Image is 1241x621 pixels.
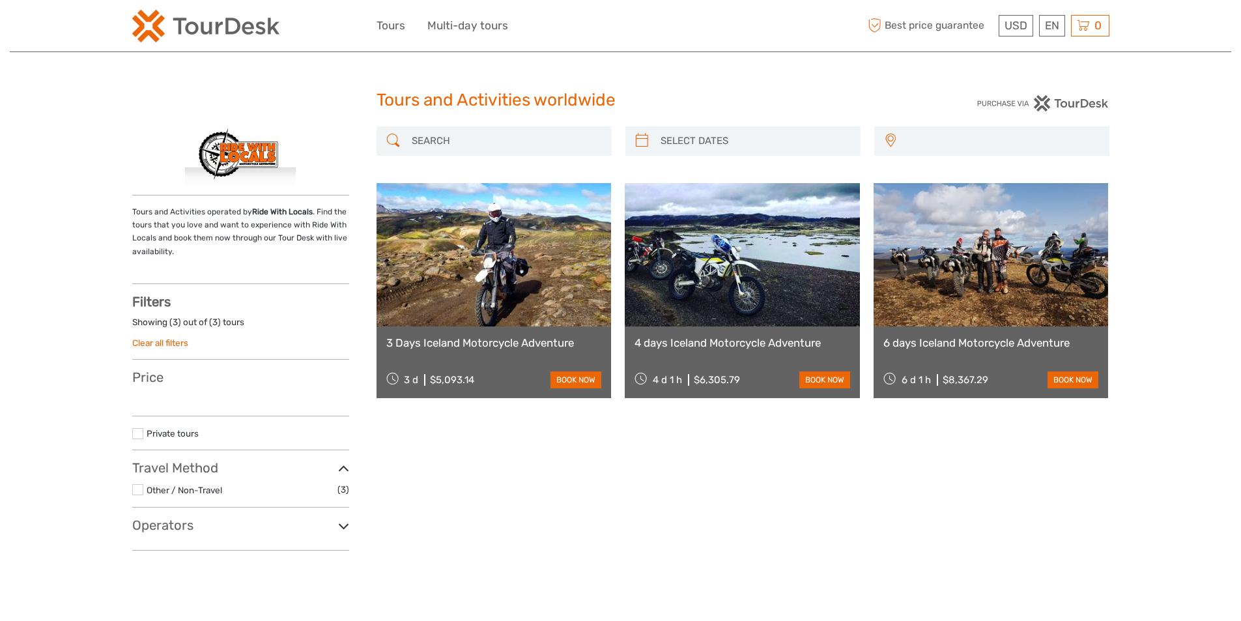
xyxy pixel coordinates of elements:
[883,336,1099,349] a: 6 days Iceland Motorcycle Adventure
[977,95,1109,111] img: PurchaseViaTourDesk.png
[550,371,601,388] a: book now
[185,126,296,185] img: 1740-1_logo_thumbnail.jpg
[1092,19,1104,32] span: 0
[943,374,988,386] div: $8,367.29
[655,130,854,152] input: SELECT DATES
[1039,15,1065,36] div: EN
[132,460,349,476] h3: Travel Method
[132,517,349,533] h3: Operators
[132,338,188,348] a: Clear all filters
[132,10,279,42] img: 2254-3441b4b5-4e5f-4d00-b396-31f1d84a6ebf_logo_small.png
[377,90,865,111] h1: Tours and Activities worldwide
[902,374,931,386] span: 6 d 1 h
[1048,371,1098,388] a: book now
[132,369,349,385] h3: Price
[1005,19,1027,32] span: USD
[404,374,418,386] span: 3 d
[635,336,850,349] a: 4 days Iceland Motorcycle Adventure
[694,374,740,386] div: $6,305.79
[147,485,222,495] a: Other / Non-Travel
[865,15,995,36] span: Best price guarantee
[653,374,682,386] span: 4 d 1 h
[407,130,605,152] input: SEARCH
[430,374,474,386] div: $5,093.14
[132,205,349,259] p: Tours and Activities operated by . Find the tours that you love and want to experience with Ride ...
[132,316,349,336] div: Showing ( ) out of ( ) tours
[173,316,178,328] label: 3
[377,16,405,35] a: Tours
[427,16,508,35] a: Multi-day tours
[337,482,349,497] span: (3)
[132,294,171,310] strong: Filters
[147,428,199,439] a: Private tours
[799,371,850,388] a: book now
[386,336,602,349] a: 3 Days Iceland Motorcycle Adventure
[252,207,313,216] strong: Ride With Locals
[212,316,218,328] label: 3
